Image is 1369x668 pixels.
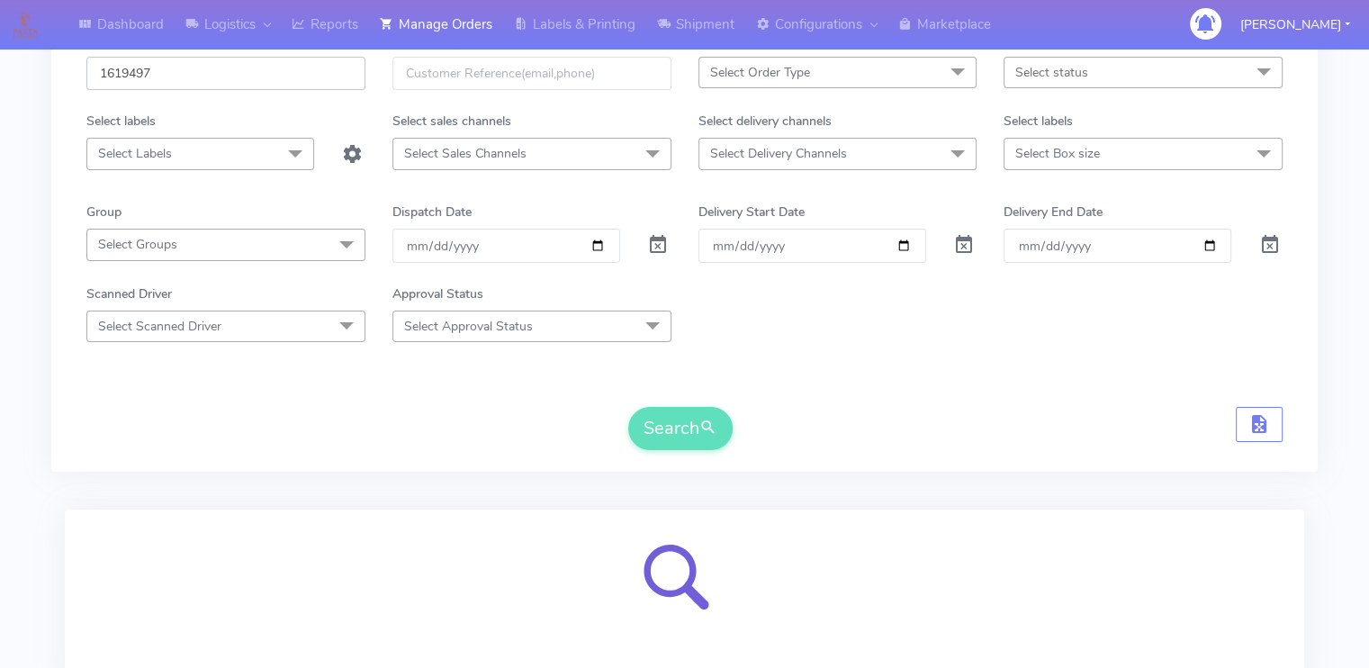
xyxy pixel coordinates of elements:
button: Search [628,407,733,450]
label: Select delivery channels [698,112,832,131]
span: Select Sales Channels [404,145,527,162]
label: Scanned Driver [86,284,172,303]
label: Approval Status [392,284,483,303]
label: Select labels [86,112,156,131]
span: Select Scanned Driver [98,318,221,335]
label: Dispatch Date [392,203,472,221]
span: Select Approval Status [404,318,533,335]
span: Select status [1015,64,1088,81]
label: Select labels [1004,112,1073,131]
span: Select Order Type [710,64,810,81]
span: Select Groups [98,236,177,253]
span: Select Delivery Channels [710,145,847,162]
img: search-loader.svg [617,531,752,666]
input: Customer Reference(email,phone) [392,57,671,90]
label: Delivery Start Date [698,203,805,221]
label: Group [86,203,122,221]
span: Select Box size [1015,145,1100,162]
label: Delivery End Date [1004,203,1103,221]
label: Select sales channels [392,112,511,131]
button: [PERSON_NAME] [1227,6,1364,43]
span: Select Labels [98,145,172,162]
input: Order Id [86,57,365,90]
